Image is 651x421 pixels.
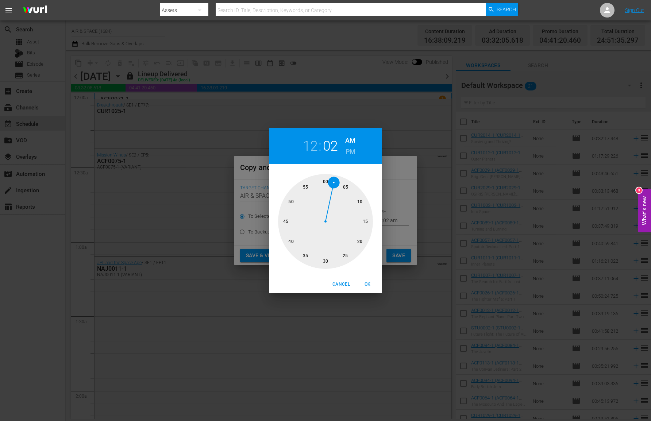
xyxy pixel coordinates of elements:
img: ans4CAIJ8jUAAAAAAAAAAAAAAAAAAAAAAAAgQb4GAAAAAAAAAAAAAAAAAAAAAAAAJMjXAAAAAAAAAAAAAAAAAAAAAAAAgAT5G... [18,2,53,19]
span: Search [497,3,516,16]
button: Cancel [330,278,353,290]
span: OK [359,281,376,288]
a: Sign Out [625,7,644,13]
button: Open Feedback Widget [638,189,651,232]
div: 9 [636,188,642,193]
button: AM [345,135,355,146]
span: menu [4,6,13,15]
h6: PM [346,146,355,158]
span: Cancel [332,281,350,288]
button: 02 [323,138,338,154]
button: 12 [303,138,318,154]
h2: : [319,138,321,154]
button: PM [345,146,355,158]
button: OK [356,278,379,290]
